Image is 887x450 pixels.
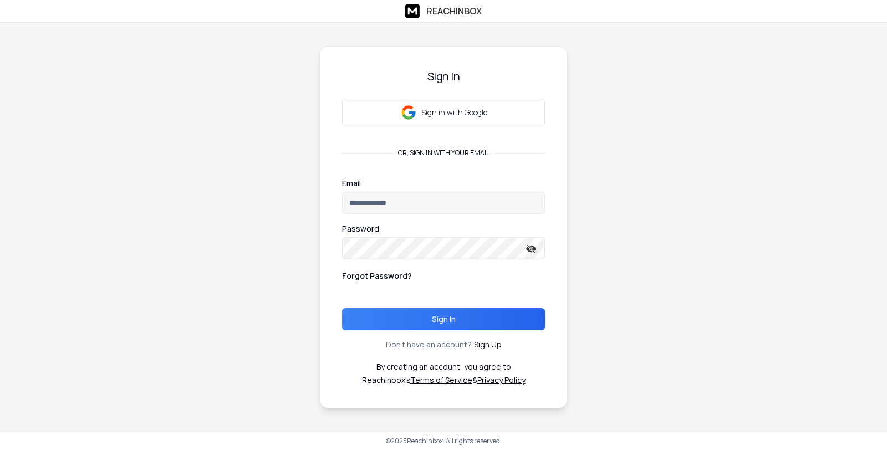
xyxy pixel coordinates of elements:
[376,361,511,372] p: By creating an account, you agree to
[342,69,545,84] h3: Sign In
[342,99,545,126] button: Sign in with Google
[394,149,494,157] p: or, sign in with your email
[386,437,502,446] p: © 2025 Reachinbox. All rights reserved.
[362,375,526,386] p: ReachInbox's &
[410,375,472,385] a: Terms of Service
[342,225,379,233] label: Password
[386,339,472,350] p: Don't have an account?
[405,4,482,18] a: ReachInbox
[426,4,482,18] h1: ReachInbox
[342,308,545,330] button: Sign In
[474,339,502,350] a: Sign Up
[342,270,412,282] p: Forgot Password?
[477,375,526,385] a: Privacy Policy
[421,107,487,118] p: Sign in with Google
[342,180,361,187] label: Email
